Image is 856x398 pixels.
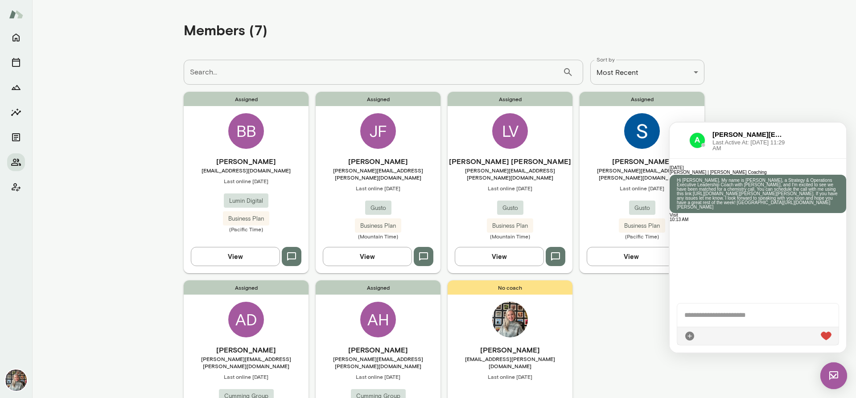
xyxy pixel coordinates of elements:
button: Client app [7,178,25,196]
span: Last online [DATE] [184,177,309,185]
div: Attach [15,208,25,219]
span: Business Plan [355,222,401,230]
div: Most Recent [590,60,704,85]
img: Tricia Maggio [5,369,27,391]
button: Members [7,153,25,171]
span: Gusto [497,204,523,213]
h6: [PERSON_NAME] [316,345,440,355]
span: Lumin Digital [224,197,268,205]
span: (Mountain Time) [316,233,440,240]
div: Live Reaction [151,208,162,219]
span: [EMAIL_ADDRESS][PERSON_NAME][DOMAIN_NAME] [448,355,572,369]
div: AH [360,302,396,337]
span: Last online [DATE] [316,373,440,380]
img: Sandra Jirous [624,113,660,149]
button: View [587,247,676,266]
button: View [455,247,544,266]
span: No coach [448,280,572,295]
div: BB [228,113,264,149]
img: data:image/png;base64,iVBORw0KGgoAAAANSUhEUgAAAMgAAADICAYAAACtWK6eAAAOOklEQVR4AeydW5AVRxnHe2d3z9l... [20,10,36,26]
span: Business Plan [223,214,269,223]
span: Business Plan [487,222,533,230]
span: Gusto [365,204,391,213]
span: Assigned [448,92,572,106]
span: Last online [DATE] [184,373,309,380]
img: Mento [9,6,23,23]
span: Assigned [184,92,309,106]
span: Last online [DATE] [448,185,572,192]
div: LV [492,113,528,149]
span: Business Plan [619,222,665,230]
span: Last online [DATE] [580,185,704,192]
span: Gusto [629,204,655,213]
span: Last online [DATE] [448,373,572,380]
label: Sort by [597,56,615,63]
h6: [PERSON_NAME] [448,345,572,355]
span: (Pacific Time) [184,226,309,233]
span: [PERSON_NAME][EMAIL_ADDRESS][PERSON_NAME][DOMAIN_NAME] [184,355,309,369]
h6: [PERSON_NAME] [184,345,309,355]
button: View [191,247,280,266]
h6: [PERSON_NAME] [184,156,309,167]
img: Tricia Maggio [492,302,528,337]
button: Insights [7,103,25,121]
img: heart [151,209,162,218]
span: Last Active At: [DATE] 11:29 AM [43,17,118,29]
span: Assigned [316,280,440,295]
h6: [PERSON_NAME] [316,156,440,167]
button: Documents [7,128,25,146]
button: Growth Plan [7,78,25,96]
span: [PERSON_NAME][EMAIL_ADDRESS][PERSON_NAME][DOMAIN_NAME] [316,355,440,369]
div: AD [228,302,264,337]
span: [PERSON_NAME][EMAIL_ADDRESS][PERSON_NAME][DOMAIN_NAME] [448,167,572,181]
h4: Members (7) [184,21,267,38]
button: Home [7,29,25,46]
h6: [PERSON_NAME][EMAIL_ADDRESS][PERSON_NAME][DOMAIN_NAME] [43,7,118,17]
span: [PERSON_NAME][EMAIL_ADDRESS][PERSON_NAME][DOMAIN_NAME] [316,167,440,181]
button: View [323,247,412,266]
button: Sessions [7,53,25,71]
h6: [PERSON_NAME] [PERSON_NAME] [448,156,572,167]
h6: [PERSON_NAME] [580,156,704,167]
span: Last online [DATE] [316,185,440,192]
span: (Pacific Time) [580,233,704,240]
a: [URL][DOMAIN_NAME][PERSON_NAME] [7,78,160,87]
div: JF [360,113,396,149]
span: (Mountain Time) [448,233,572,240]
span: Assigned [580,92,704,106]
p: Hi [PERSON_NAME], My name is [PERSON_NAME], a Strategy & Operations Executive Leadership Coach wi... [7,56,169,87]
span: Assigned [184,280,309,295]
a: [URL][DOMAIN_NAME][PERSON_NAME][PERSON_NAME] [23,69,144,74]
span: [PERSON_NAME][EMAIL_ADDRESS][PERSON_NAME][DOMAIN_NAME] [580,167,704,181]
span: [EMAIL_ADDRESS][DOMAIN_NAME] [184,167,309,174]
span: Assigned [316,92,440,106]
